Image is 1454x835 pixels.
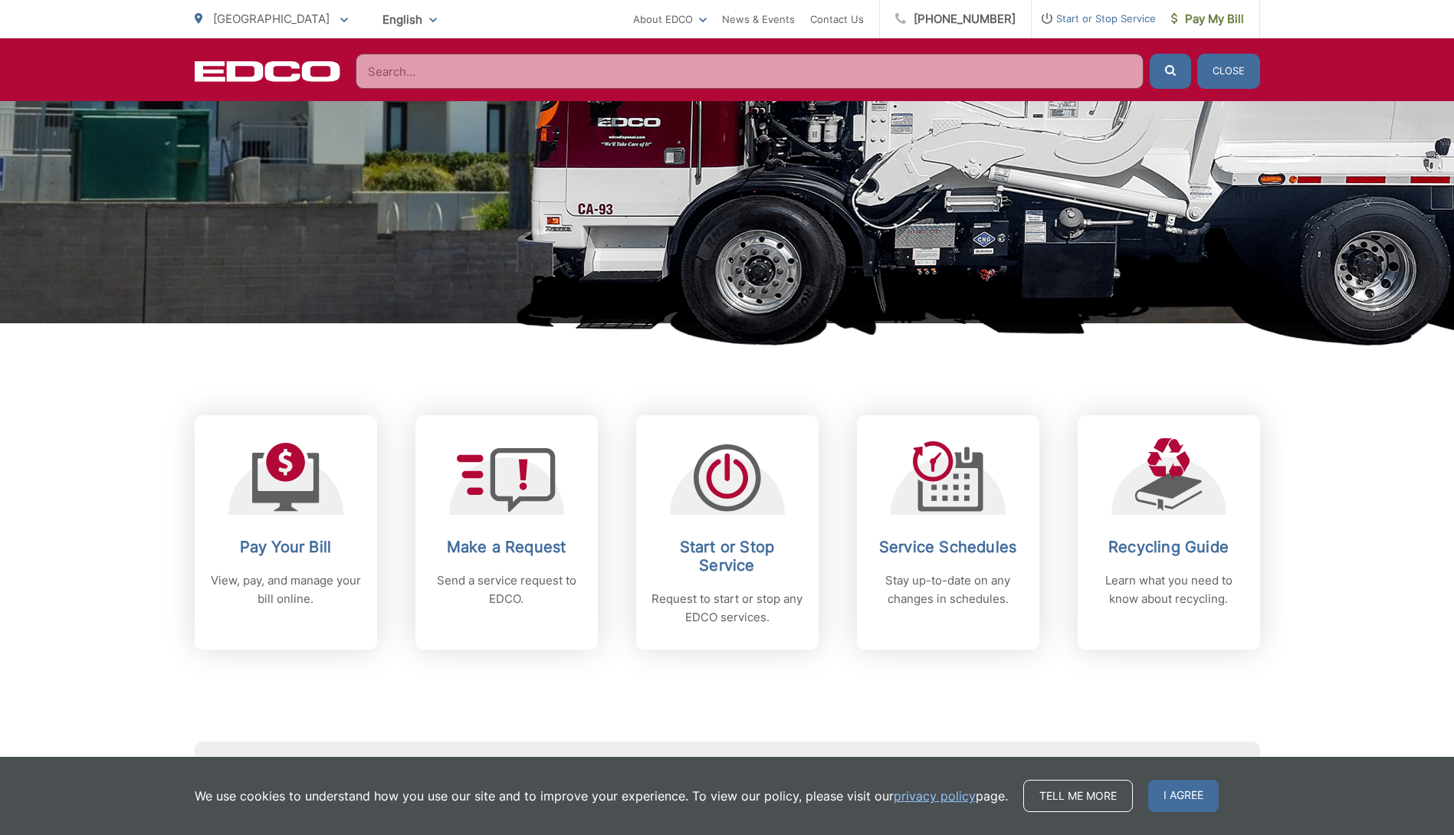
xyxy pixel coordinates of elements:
a: EDCD logo. Return to the homepage. [195,61,340,82]
button: Close [1197,54,1260,89]
p: Send a service request to EDCO. [431,571,583,608]
a: privacy policy [894,787,976,805]
p: Learn what you need to know about recycling. [1093,571,1245,608]
h2: Recycling Guide [1093,538,1245,556]
p: Request to start or stop any EDCO services. [652,590,803,627]
a: Pay Your Bill View, pay, and manage your bill online. [195,415,377,650]
a: Contact Us [810,10,864,28]
p: We use cookies to understand how you use our site and to improve your experience. To view our pol... [195,787,1008,805]
span: Pay My Bill [1171,10,1244,28]
a: About EDCO [633,10,707,28]
span: I agree [1148,780,1219,812]
h2: Service Schedules [872,538,1024,556]
h2: Pay Your Bill [210,538,362,556]
span: English [371,6,448,33]
span: [GEOGRAPHIC_DATA] [213,11,330,26]
a: Recycling Guide Learn what you need to know about recycling. [1078,415,1260,650]
h2: Make a Request [431,538,583,556]
a: Tell me more [1023,780,1133,812]
button: Submit the search query. [1150,54,1191,89]
a: Make a Request Send a service request to EDCO. [415,415,598,650]
p: View, pay, and manage your bill online. [210,571,362,608]
p: Stay up-to-date on any changes in schedules. [872,571,1024,608]
input: Search [356,54,1144,89]
a: News & Events [722,10,795,28]
a: Service Schedules Stay up-to-date on any changes in schedules. [857,415,1039,650]
h2: Start or Stop Service [652,538,803,575]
